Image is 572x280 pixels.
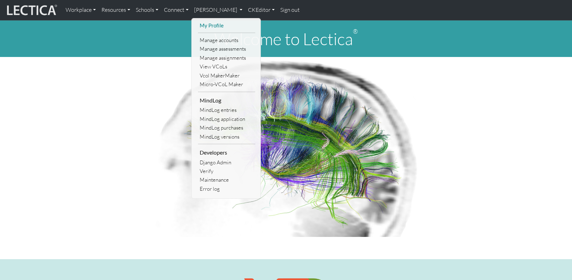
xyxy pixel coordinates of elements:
a: Vcol MakerMaker [198,71,255,80]
a: Manage assessments [198,44,255,53]
a: My Profile [198,21,255,30]
a: Error log [198,184,255,193]
a: Schools [133,3,161,17]
a: Django Admin [198,158,255,167]
a: Micro-VCoL Maker [198,80,255,89]
img: lecticalive [5,3,57,17]
a: Manage accounts [198,36,255,44]
li: MindLog [198,95,255,106]
img: Human Connectome Project Image [151,57,421,237]
a: Workplace [63,3,99,17]
a: CKEditor [245,3,277,17]
ul: [PERSON_NAME] [198,21,255,193]
sup: ® [353,27,358,35]
a: MindLog versions [198,132,255,141]
a: MindLog purchases [198,123,255,132]
li: Developers [198,147,255,158]
a: Sign out [277,3,302,17]
a: MindLog application [198,115,255,123]
a: MindLog entries [198,106,255,114]
a: [PERSON_NAME] [191,3,245,17]
a: Connect [161,3,191,17]
a: Maintenance [198,175,255,184]
a: Resources [99,3,133,17]
a: Verify [198,167,255,175]
a: View VCoLs [198,62,255,71]
a: Manage assignments [198,53,255,62]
